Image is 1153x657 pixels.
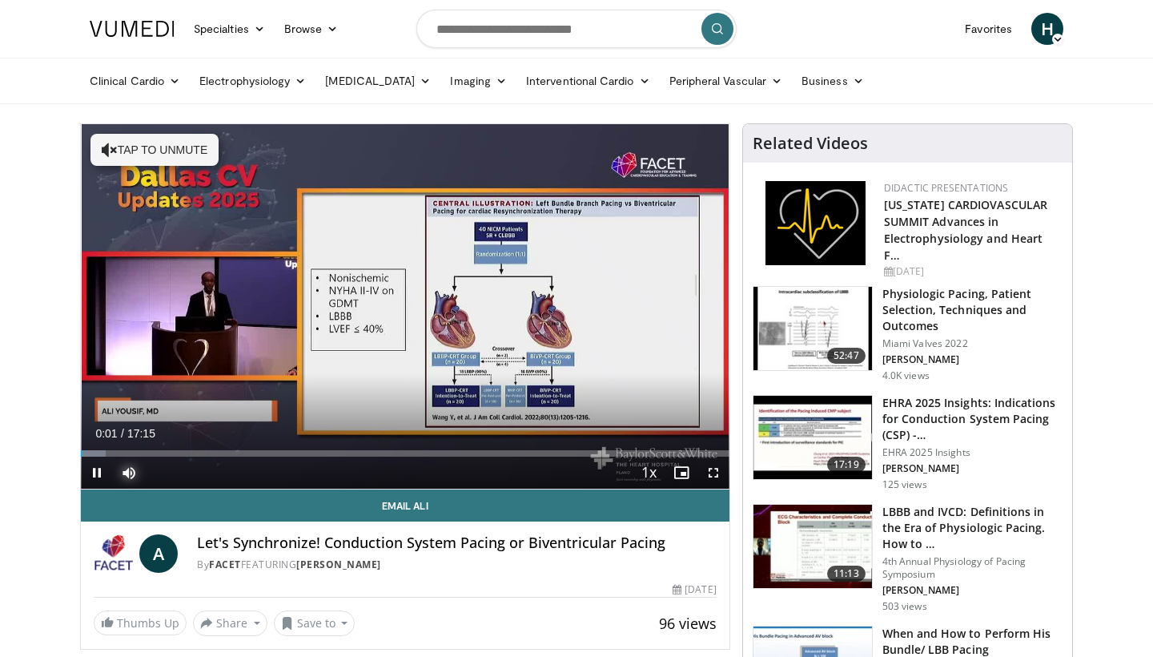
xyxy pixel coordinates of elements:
[753,504,1063,613] a: 11:13 LBBB and IVCD: Definitions in the Era of Physiologic Pacing. How to … 4th Annual Physiology...
[697,457,729,489] button: Fullscreen
[80,65,190,97] a: Clinical Cardio
[882,337,1063,350] p: Miami Valves 2022
[633,457,665,489] button: Playback Rate
[792,65,874,97] a: Business
[753,287,872,370] img: afb51a12-79cb-48e6-a9ec-10161d1361b5.150x105_q85_crop-smart_upscale.jpg
[884,181,1059,195] div: Didactic Presentations
[882,462,1063,475] p: [PERSON_NAME]
[753,286,1063,382] a: 52:47 Physiologic Pacing, Patient Selection, Techniques and Outcomes Miami Valves 2022 [PERSON_NA...
[81,490,729,522] a: Email Ali
[197,534,716,552] h4: Let's Synchronize! Conduction System Pacing or Biventricular Pacing
[882,395,1063,443] h3: EHRA 2025 Insights: Indications for Conduction System Pacing (CSP) -…
[955,13,1022,45] a: Favorites
[659,614,717,633] span: 96 views
[884,197,1048,263] a: [US_STATE] CARDIOVASCULAR SUMMIT Advances in Electrophysiology and Heart F…
[753,395,1063,491] a: 17:19 EHRA 2025 Insights: Indications for Conduction System Pacing (CSP) -… EHRA 2025 Insights [P...
[827,348,866,364] span: 52:47
[753,396,872,479] img: 1190cdae-34f8-4da3-8a3e-0c6a588fe0e0.150x105_q85_crop-smart_upscale.jpg
[765,181,866,265] img: 1860aa7a-ba06-47e3-81a4-3dc728c2b4cf.png.150x105_q85_autocrop_double_scale_upscale_version-0.2.png
[516,65,660,97] a: Interventional Cardio
[90,134,219,166] button: Tap to unmute
[884,264,1059,279] div: [DATE]
[673,582,716,597] div: [DATE]
[882,286,1063,334] h3: Physiologic Pacing, Patient Selection, Techniques and Outcomes
[139,534,178,573] a: A
[95,427,117,440] span: 0:01
[274,611,356,636] button: Save to
[882,504,1063,552] h3: LBBB and IVCD: Definitions in the Era of Physiologic Pacing. How to …
[882,369,930,382] p: 4.0K views
[882,584,1063,597] p: [PERSON_NAME]
[440,65,516,97] a: Imaging
[121,427,124,440] span: /
[190,65,315,97] a: Electrophysiology
[827,566,866,582] span: 11:13
[882,555,1063,581] p: 4th Annual Physiology of Pacing Symposium
[127,427,155,440] span: 17:15
[81,124,729,490] video-js: Video Player
[882,600,927,613] p: 503 views
[113,457,145,489] button: Mute
[209,558,241,571] a: FACET
[184,13,275,45] a: Specialties
[81,450,729,457] div: Progress Bar
[94,534,133,573] img: FACET
[197,558,716,572] div: By FEATURING
[315,65,440,97] a: [MEDICAL_DATA]
[90,21,175,37] img: VuMedi Logo
[1031,13,1063,45] a: H
[882,446,1063,459] p: EHRA 2025 Insights
[665,457,697,489] button: Enable picture-in-picture mode
[882,353,1063,366] p: [PERSON_NAME]
[660,65,792,97] a: Peripheral Vascular
[193,611,267,636] button: Share
[753,505,872,588] img: 62bf89af-a4c3-4b3c-90b3-0af38275aae3.150x105_q85_crop-smart_upscale.jpg
[94,611,187,635] a: Thumbs Up
[416,10,737,48] input: Search topics, interventions
[882,478,927,491] p: 125 views
[275,13,348,45] a: Browse
[296,558,381,571] a: [PERSON_NAME]
[827,457,866,473] span: 17:19
[81,457,113,489] button: Pause
[753,134,868,153] h4: Related Videos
